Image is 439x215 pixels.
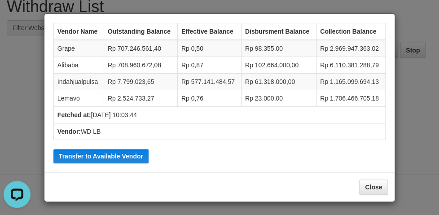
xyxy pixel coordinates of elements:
[359,180,388,195] button: Close
[316,23,385,40] th: Collection Balance
[104,74,177,90] td: Rp 7.799.023,65
[53,57,104,74] td: Alibaba
[177,57,241,74] td: Rp 0,87
[104,57,177,74] td: Rp 708.960.672,08
[241,23,316,40] th: Disbursment Balance
[53,123,385,140] td: WD LB
[241,40,316,57] td: Rp 98.355,00
[316,57,385,74] td: Rp 6.110.381.288,79
[241,57,316,74] td: Rp 102.664.000,00
[57,128,81,135] b: Vendor:
[53,74,104,90] td: Indahjualpulsa
[57,111,91,118] b: Fetched at:
[177,90,241,107] td: Rp 0,76
[104,23,177,40] th: Outstanding Balance
[104,40,177,57] td: Rp 707.246.561,40
[177,40,241,57] td: Rp 0,50
[53,90,104,107] td: Lemavo
[316,74,385,90] td: Rp 1.165.099.694,13
[241,74,316,90] td: Rp 61.318.000,00
[53,149,149,163] button: Transfer to Available Vendor
[4,4,31,31] button: Open LiveChat chat widget
[53,40,104,57] td: Grape
[241,90,316,107] td: Rp 23.000,00
[177,23,241,40] th: Effective Balance
[177,74,241,90] td: Rp 577.141.484,57
[104,90,177,107] td: Rp 2.524.733,27
[316,40,385,57] td: Rp 2.969.947.363,02
[53,23,104,40] th: Vendor Name
[53,107,385,123] td: [DATE] 10:03:44
[316,90,385,107] td: Rp 1.706.466.705,18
